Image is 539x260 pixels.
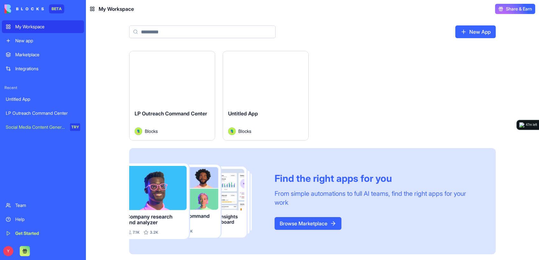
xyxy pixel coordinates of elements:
[275,189,480,207] div: From simple automations to full AI teams, find the right apps for your work
[129,163,264,239] img: Frame_181_egmpey.png
[455,25,496,38] a: New App
[145,128,158,134] span: Blocks
[4,4,44,13] img: logo
[15,230,80,236] div: Get Started
[15,202,80,209] div: Team
[2,20,84,33] a: My Workspace
[228,127,236,135] img: Avatar
[15,216,80,222] div: Help
[15,24,80,30] div: My Workspace
[275,217,341,230] a: Browse Marketplace
[2,199,84,212] a: Team
[4,4,64,13] a: BETA
[135,127,142,135] img: Avatar
[238,128,251,134] span: Blocks
[2,34,84,47] a: New app
[2,62,84,75] a: Integrations
[2,107,84,120] a: LP Outreach Command Center
[495,4,535,14] button: Share & Earn
[129,51,215,140] a: LP Outreach Command CenterAvatarBlocks
[6,96,80,102] div: Untitled App
[275,173,480,184] div: Find the right apps for you
[228,110,258,117] span: Untitled App
[99,5,134,13] span: My Workspace
[135,110,207,117] span: LP Outreach Command Center
[2,213,84,226] a: Help
[526,122,537,127] div: 47m left
[70,123,80,131] div: TRY
[2,121,84,133] a: Social Media Content GeneratorTRY
[519,122,524,127] img: logo
[2,93,84,106] a: Untitled App
[15,65,80,72] div: Integrations
[2,48,84,61] a: Marketplace
[3,246,13,256] span: Y
[6,124,66,130] div: Social Media Content Generator
[6,110,80,116] div: LP Outreach Command Center
[15,51,80,58] div: Marketplace
[2,85,84,90] span: Recent
[223,51,309,140] a: Untitled AppAvatarBlocks
[15,38,80,44] div: New app
[49,4,64,13] div: BETA
[2,227,84,240] a: Get Started
[506,6,532,12] span: Share & Earn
